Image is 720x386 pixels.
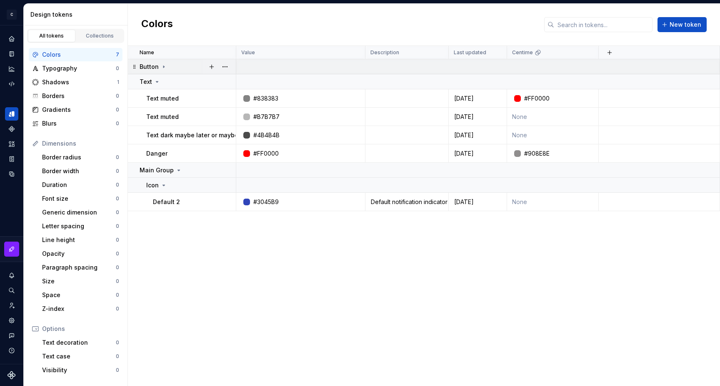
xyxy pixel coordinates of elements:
div: Storybook stories [5,152,18,166]
div: Blurs [42,119,116,128]
div: 7 [116,51,119,58]
div: Design tokens [30,10,124,19]
div: #838383 [253,94,278,103]
a: Analytics [5,62,18,76]
a: Space0 [39,288,122,302]
div: Options [42,325,119,333]
div: #908E8E [524,149,550,158]
div: Line height [42,236,116,244]
div: Size [42,277,116,285]
a: Text case0 [39,350,122,363]
div: Borders [42,92,116,100]
a: Colors7 [29,48,122,61]
a: Components [5,122,18,136]
div: Border radius [42,153,116,161]
div: Space [42,291,116,299]
div: Shadows [42,78,117,86]
td: None [507,193,599,211]
a: Duration0 [39,178,122,192]
div: #FF0000 [524,94,550,103]
button: Search ⌘K [5,284,18,297]
div: Opacity [42,250,116,258]
p: Name [140,49,154,56]
a: Blurs0 [29,117,122,130]
a: Paragraph spacing0 [39,261,122,274]
a: Documentation [5,47,18,61]
a: Typography0 [29,62,122,75]
a: Text decoration0 [39,336,122,349]
button: Contact support [5,329,18,342]
p: Text dark maybe later or maybe add it now [146,131,271,139]
div: [DATE] [449,94,506,103]
p: Main Group [140,166,174,174]
div: Visibility [42,366,116,374]
p: Button [140,63,159,71]
div: 0 [116,120,119,127]
div: 0 [116,168,119,174]
a: Data sources [5,167,18,181]
div: Z-index [42,305,116,313]
h2: Colors [141,17,173,32]
a: Z-index0 [39,302,122,315]
div: 0 [116,305,119,312]
p: Centime [512,49,533,56]
div: 0 [116,339,119,346]
div: All tokens [31,33,72,39]
td: None [507,108,599,126]
button: C [2,5,22,23]
div: [DATE] [449,198,506,206]
div: Code automation [5,77,18,91]
div: Notifications [5,269,18,282]
div: 0 [116,250,119,257]
div: Border width [42,167,116,175]
div: 0 [116,106,119,113]
a: Assets [5,137,18,151]
a: Border radius0 [39,151,122,164]
div: 0 [116,264,119,271]
a: Settings [5,314,18,327]
div: Default notification indicator color for Therapy. Used to convey unread information. Default noti... [366,198,448,206]
a: Opacity0 [39,247,122,260]
p: Danger [146,149,167,158]
div: 0 [116,292,119,298]
a: Design tokens [5,107,18,121]
div: Gradients [42,106,116,114]
div: Home [5,32,18,45]
div: 0 [116,278,119,285]
div: 1 [117,79,119,86]
span: New token [670,20,701,29]
a: Size0 [39,275,122,288]
p: Description [370,49,399,56]
div: 0 [116,223,119,230]
div: Typography [42,64,116,73]
div: [DATE] [449,149,506,158]
div: 0 [116,237,119,243]
div: 0 [116,65,119,72]
div: 0 [116,93,119,99]
div: 0 [116,154,119,161]
a: Invite team [5,299,18,312]
p: Text [140,78,152,86]
div: Duration [42,181,116,189]
p: Value [241,49,255,56]
div: 0 [116,209,119,216]
input: Search in tokens... [554,17,652,32]
a: Line height0 [39,233,122,247]
div: Dimensions [42,139,119,148]
div: 0 [116,195,119,202]
div: Letter spacing [42,222,116,230]
div: #FF0000 [253,149,279,158]
p: Text muted [146,113,179,121]
div: Collections [79,33,121,39]
a: Font size0 [39,192,122,205]
a: Borders0 [29,89,122,103]
div: Paragraph spacing [42,263,116,272]
p: Last updated [454,49,486,56]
